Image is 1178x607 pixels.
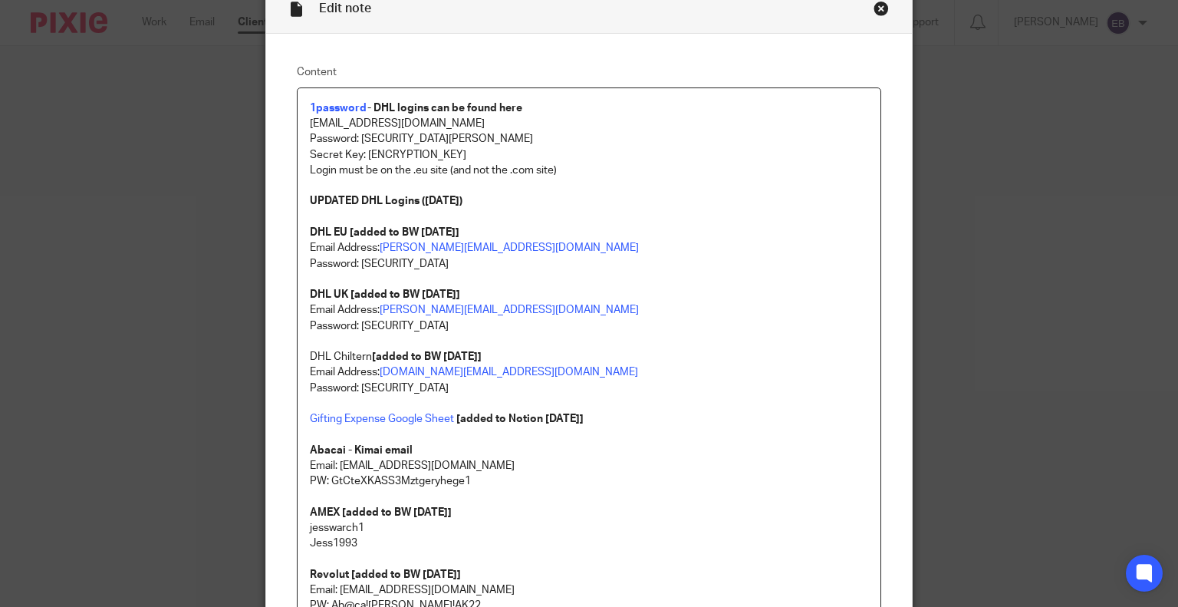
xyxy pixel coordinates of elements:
[456,414,584,424] strong: [added to Notion [DATE]]
[310,445,413,456] strong: Abacai - Kimai email
[310,569,461,580] strong: Revolut [added to BW [DATE]]
[367,103,522,114] strong: - DHL logins can be found here
[310,116,869,131] p: [EMAIL_ADDRESS][DOMAIN_NAME]
[310,520,869,536] p: jesswarch1
[310,289,348,300] strong: DHL UK
[310,458,869,473] p: Email: [EMAIL_ADDRESS][DOMAIN_NAME]
[310,196,462,206] strong: UPDATED DHL Logins ([DATE])
[310,227,459,238] strong: DHL EU [added to BW [DATE]]
[310,163,869,178] p: Login must be on the .eu site (and not the .com site)
[310,381,869,396] p: Password: [SECURITY_DATA]
[310,507,452,518] strong: AMEX [added to BW [DATE]]
[310,473,869,489] p: PW: GtCteXKASS3Mztgeryhege1
[874,1,889,16] div: Close this dialog window
[350,289,460,300] strong: [added to BW [DATE]]
[310,103,367,114] a: 1password
[310,536,869,551] p: Jess1993
[310,256,869,272] p: Password: [SECURITY_DATA]
[310,414,454,424] a: Gifting Expense Google Sheet
[319,2,371,15] span: Edit note
[297,64,882,80] label: Content
[380,305,639,315] a: [PERSON_NAME][EMAIL_ADDRESS][DOMAIN_NAME]
[380,242,639,253] a: [PERSON_NAME][EMAIL_ADDRESS][DOMAIN_NAME]
[310,240,869,256] p: Email Address:
[310,302,869,380] p: Email Address: Password: [SECURITY_DATA] DHL Chiltern Email Address:
[372,351,482,362] strong: [added to BW [DATE]]
[310,567,869,599] p: Email: [EMAIL_ADDRESS][DOMAIN_NAME]
[380,367,638,378] a: [DOMAIN_NAME][EMAIL_ADDRESS][DOMAIN_NAME]
[310,147,869,163] p: Secret Key: [ENCRYPTION_KEY]
[310,131,869,147] p: Password: [SECURITY_DATA][PERSON_NAME]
